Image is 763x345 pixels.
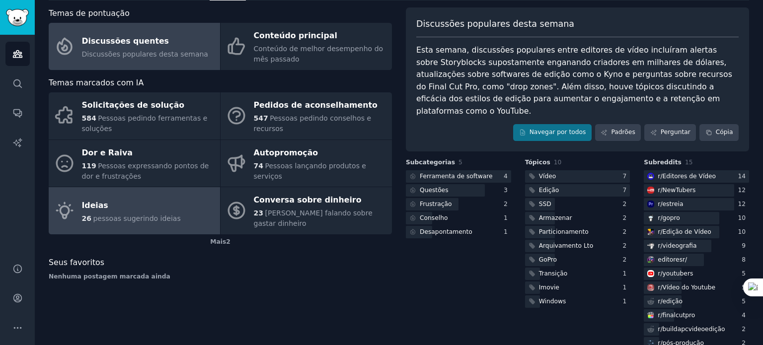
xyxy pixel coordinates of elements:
font: edição [663,298,683,305]
font: Pedidos de aconselhamento [254,100,378,110]
font: 584 [82,114,96,122]
font: 74 [254,162,263,170]
font: 1 [504,228,508,235]
font: 2 [623,256,627,263]
font: 12 [738,201,746,207]
font: Subreddits [644,159,682,166]
font: Cópia [716,129,733,136]
font: r/ [658,187,662,194]
a: Novos tubérculosr/NewTubers12 [644,184,749,197]
img: Vídeo do Youtube [647,284,654,291]
a: finalcutpror/finalcutpro4 [644,309,749,322]
font: 2 [623,228,627,235]
font: r/ [658,312,662,319]
font: r/ [658,284,662,291]
font: 5 [458,159,462,166]
font: 2 [623,201,627,207]
font: 4 [504,173,508,180]
a: Perguntar [644,124,696,141]
font: 1 [623,298,627,305]
font: Desapontamento [420,228,472,235]
font: Questões [420,187,449,194]
font: 8 [742,256,746,263]
img: Logotipo do GummySearch [6,9,29,26]
a: Pedidos de aconselhamento547Pessoas pedindo conselhos e recursos [221,92,392,139]
font: 2 [504,201,508,207]
a: Vídeo do Youtuber/Vídeo do Youtube5 [644,281,749,294]
a: Armazenar2 [525,212,630,224]
a: Ferramenta de software4 [406,170,511,183]
font: Subcategorias [406,159,455,166]
font: Windows [539,298,566,305]
font: NewTubers [663,187,696,194]
font: r/ [658,228,662,235]
font: [PERSON_NAME] falando sobre gastar dinheiro [254,209,373,227]
img: videografia [647,242,654,249]
font: 10 [554,159,562,166]
a: Edição de vídeor/Edição de Vídeo10 [644,226,749,238]
font: 2 [623,214,627,221]
font: r/ [658,326,662,333]
a: Padrões [595,124,641,141]
font: Conversa sobre dinheiro [254,195,362,205]
font: r/ [658,214,662,221]
font: finalcutpro [663,312,695,319]
font: Nenhuma postagem marcada ainda [49,273,170,280]
font: 1 [623,270,627,277]
font: 7 [623,173,627,180]
a: GoPror/gopro10 [644,212,749,224]
font: GoPro [539,256,557,263]
font: 7 [623,187,627,194]
img: Edição de vídeo [647,228,654,235]
a: r/edição5 [644,295,749,308]
a: estreiar/estreia12 [644,198,749,210]
font: Conselho [420,214,448,221]
a: Conversa sobre dinheiro23[PERSON_NAME] falando sobre gastar dinheiro [221,187,392,234]
font: 1 [504,214,508,221]
font: Perguntar [661,129,690,136]
a: Edição7 [525,184,630,197]
font: Edição [539,187,559,194]
font: SSD [539,201,551,207]
font: Mais [210,238,226,245]
a: Autopromoção74Pessoas lançando produtos e serviços [221,140,392,187]
font: youtubers [663,270,693,277]
a: Vídeo7 [525,170,630,183]
font: 2 [623,242,627,249]
a: videografiar/videografia9 [644,240,749,252]
font: r/ [658,270,662,277]
a: Discussões quentesDiscussões populares desta semana [49,23,220,70]
font: Imovie [539,284,559,291]
img: estreia [647,201,654,207]
a: Desapontamento1 [406,226,511,238]
a: Solicitações de solução584Pessoas pedindo ferramentas e soluções [49,92,220,139]
font: 26 [82,214,91,222]
font: Discussões populares desta semana [416,19,574,29]
font: Pessoas pedindo ferramentas e soluções [82,114,208,133]
a: Windows1 [525,295,630,308]
font: 5 [742,298,746,305]
font: Arquivamento Lto [539,242,593,249]
font: 5 [742,270,746,277]
font: Pessoas lançando produtos e serviços [254,162,366,180]
a: GoPro2 [525,254,630,266]
font: Armazenar [539,214,572,221]
font: Temas marcados com IA [49,78,144,87]
a: Particionamento2 [525,226,630,238]
font: Edição de Vídeo [663,228,711,235]
a: Editores de Vídeor/Editores de Vídeo14 [644,170,749,183]
font: 10 [738,228,746,235]
font: r/ [658,298,662,305]
font: Autopromoção [254,148,318,157]
font: Tópicos [525,159,550,166]
a: Ideias26pessoas sugerindo ideias [49,187,220,234]
font: Esta semana, discussões populares entre editores de vídeo incluíram alertas sobre Storyblocks sup... [416,45,735,116]
font: 23 [254,209,263,217]
font: 3 [504,187,508,194]
font: r/ [683,256,687,263]
a: Conselho1 [406,212,511,224]
img: youtubers [647,270,654,277]
font: gopro [663,214,680,221]
font: 10 [738,214,746,221]
font: 2 [742,326,746,333]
